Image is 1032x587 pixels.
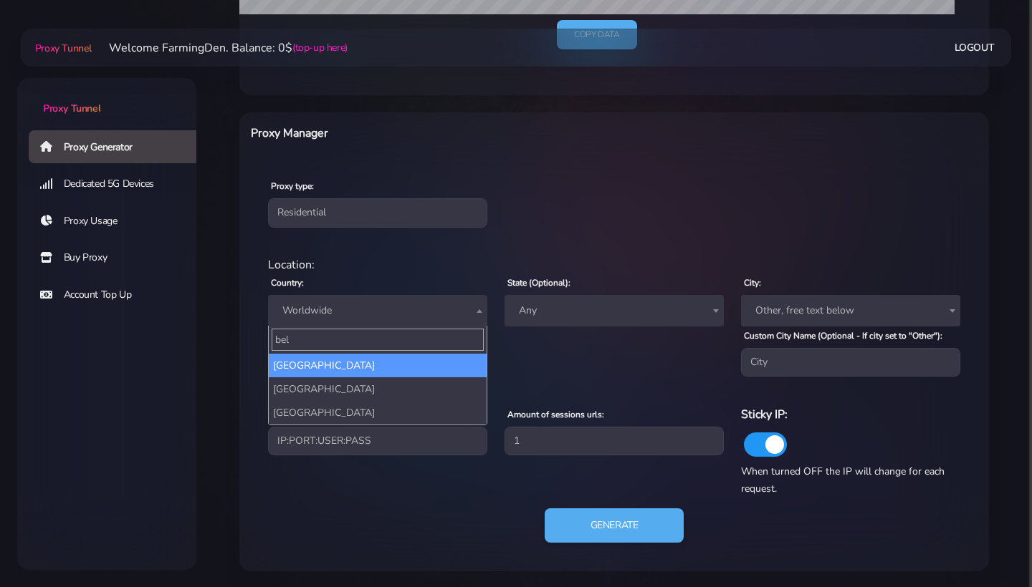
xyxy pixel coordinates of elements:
li: Welcome FarmingDen. Balance: 0$ [92,39,348,57]
a: Copy data [557,20,636,49]
div: Location: [259,256,969,273]
span: Any [505,295,724,326]
span: Worldwide [277,301,479,321]
a: Proxy Generator [29,130,208,163]
h6: Proxy Manager [251,124,668,142]
input: City [741,348,960,377]
a: Proxy Tunnel [17,78,196,116]
span: Proxy Tunnel [43,102,100,115]
li: [GEOGRAPHIC_DATA] [269,354,487,377]
a: (top-up here) [292,40,348,55]
label: City: [744,276,761,289]
a: Proxy Tunnel [32,37,92,59]
li: [GEOGRAPHIC_DATA] [269,377,487,401]
a: Dedicated 5G Devices [29,168,208,200]
button: Generate [545,508,684,543]
label: State (Optional): [507,276,570,289]
iframe: Webchat Widget [962,518,1014,569]
span: Proxy Tunnel [35,42,92,55]
span: When turned OFF the IP will change for each request. [741,465,945,495]
div: Proxy Settings: [259,388,969,405]
span: Worldwide [268,295,487,326]
span: Other, free text below [750,301,952,321]
label: Country: [271,276,304,289]
span: Other, free text below [741,295,960,326]
a: Logout [955,34,995,61]
label: Proxy type: [271,180,314,193]
label: Amount of sessions urls: [507,408,604,421]
a: Account Top Up [29,278,208,311]
label: Custom City Name (Optional - If city set to "Other"): [744,329,942,342]
li: [GEOGRAPHIC_DATA] [269,401,487,425]
span: Any [513,301,715,321]
a: Buy Proxy [29,241,208,274]
a: Proxy Usage [29,205,208,238]
input: Search [272,329,484,351]
h6: Sticky IP: [741,405,960,424]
